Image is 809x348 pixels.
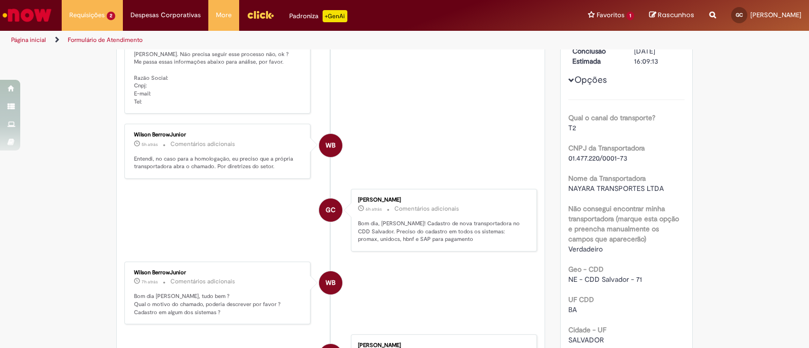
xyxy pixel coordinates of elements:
[8,31,532,49] ul: Trilhas de página
[319,134,342,157] div: Wilson BerrowJunior
[326,133,336,158] span: WB
[366,206,382,212] span: 6h atrás
[107,12,115,20] span: 2
[568,335,604,344] span: SALVADOR
[326,271,336,295] span: WB
[11,36,46,44] a: Página inicial
[130,10,201,20] span: Despesas Corporativas
[658,10,694,20] span: Rascunhos
[142,279,158,285] time: 29/08/2025 08:28:26
[134,270,302,276] div: Wilson BerrowJunior
[134,42,302,106] p: [PERSON_NAME], conforme alinhado com a [PERSON_NAME] e o [PERSON_NAME]. Não precisa seguir esse p...
[568,295,594,304] b: UF CDD
[649,11,694,20] a: Rascunhos
[568,123,576,132] span: T2
[568,174,646,183] b: Nome da Transportadora
[69,10,105,20] span: Requisições
[247,7,274,22] img: click_logo_yellow_360x200.png
[634,46,681,66] div: [DATE] 16:09:13
[568,113,655,122] b: Qual o canal do transporte?
[568,265,604,274] b: Geo - CDD
[750,11,801,19] span: [PERSON_NAME]
[366,206,382,212] time: 29/08/2025 09:13:02
[568,204,679,243] b: Não consegui encontrar minha transportadora (marque esta opção e preencha manualmente os campos q...
[134,155,302,171] p: Entendi, no caso para a homologação, eu preciso que a própria transportadora abra o chamado. Por ...
[568,143,645,153] b: CNPJ da Transportadora
[326,198,336,222] span: GC
[142,141,158,147] time: 29/08/2025 09:34:39
[216,10,232,20] span: More
[597,10,624,20] span: Favoritos
[142,279,158,285] span: 7h atrás
[568,275,642,284] span: NE - CDD Salvador - 71
[289,10,347,22] div: Padroniza
[1,5,53,25] img: ServiceNow
[626,12,634,20] span: 1
[134,132,302,138] div: Wilson BerrowJunior
[134,292,302,316] p: Bom dia [PERSON_NAME], tudo bem ? Qual o motivo do chamado, poderia descrever por favor ? Cadastr...
[568,305,577,314] span: BA
[170,277,235,286] small: Comentários adicionais
[358,220,526,243] p: Bom dia, [PERSON_NAME]! Cadastro de nova transportadora no CDD Salvador. Preciso do cadastro em t...
[68,36,143,44] a: Formulário de Atendimento
[394,205,459,213] small: Comentários adicionais
[565,46,627,66] dt: Conclusão Estimada
[358,197,526,203] div: [PERSON_NAME]
[142,141,158,147] span: 5h atrás
[170,140,235,148] small: Comentários adicionais
[319,271,342,294] div: Wilson BerrowJunior
[568,154,627,163] span: 01.477.220/0001-73
[568,184,664,193] span: NAYARA TRANSPORTES LTDA
[323,10,347,22] p: +GenAi
[736,12,743,18] span: GC
[568,244,603,254] span: Verdadeiro
[568,325,606,334] b: Cidade - UF
[319,198,342,222] div: Gabriel Luiz Conceicao Campos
